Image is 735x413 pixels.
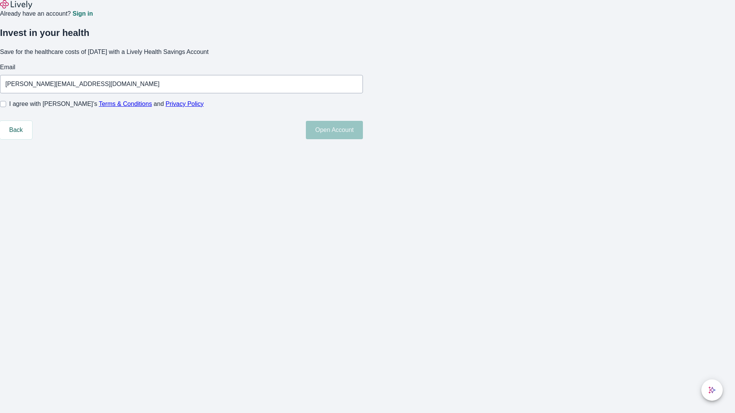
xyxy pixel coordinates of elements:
[9,99,204,109] span: I agree with [PERSON_NAME]’s and
[72,11,93,17] a: Sign in
[708,386,716,394] svg: Lively AI Assistant
[701,379,723,401] button: chat
[99,101,152,107] a: Terms & Conditions
[166,101,204,107] a: Privacy Policy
